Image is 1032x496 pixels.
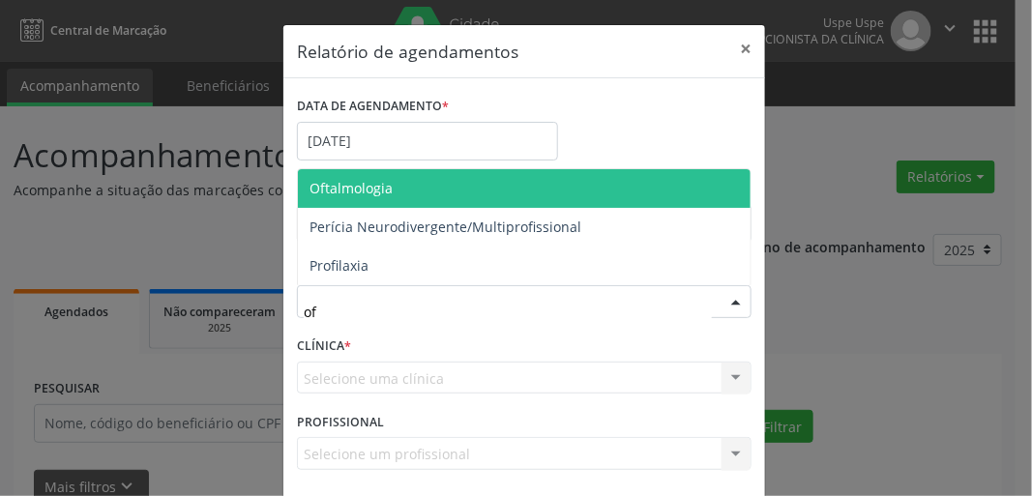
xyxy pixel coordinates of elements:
[297,122,558,160] input: Selecione uma data ou intervalo
[310,218,581,236] span: Perícia Neurodivergente/Multiprofissional
[304,292,712,331] input: Seleciona uma especialidade
[297,407,384,437] label: PROFISSIONAL
[310,256,369,275] span: Profilaxia
[297,332,351,362] label: CLÍNICA
[726,25,765,73] button: Close
[310,179,393,197] span: Oftalmologia
[297,39,518,64] h5: Relatório de agendamentos
[297,92,449,122] label: DATA DE AGENDAMENTO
